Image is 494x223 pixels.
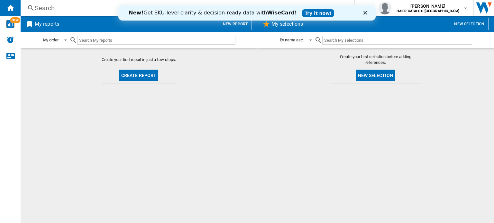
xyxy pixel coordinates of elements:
[356,70,395,81] button: New selection
[6,36,14,44] img: alerts-logo.svg
[43,38,59,42] div: My order
[77,36,235,45] input: Search My reports
[245,6,252,10] div: Close
[397,9,459,13] b: HAIER CATALOG [GEOGRAPHIC_DATA]
[379,2,391,14] img: profile.jpg
[219,18,252,30] button: New report
[450,18,489,30] button: New selection
[118,5,376,21] iframe: Intercom live chat banner
[119,70,159,81] button: Create report
[270,18,304,30] h2: My selections
[33,18,60,30] h2: My reports
[322,36,472,45] input: Search My selections
[397,3,459,9] span: [PERSON_NAME]
[6,20,14,28] img: wise-card.svg
[280,38,304,42] div: By name asc.
[10,17,20,23] span: NEW
[102,57,176,63] span: Create your first report in just a few steps.
[35,4,338,13] div: Search
[331,54,421,65] span: Create your first selection before adding references.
